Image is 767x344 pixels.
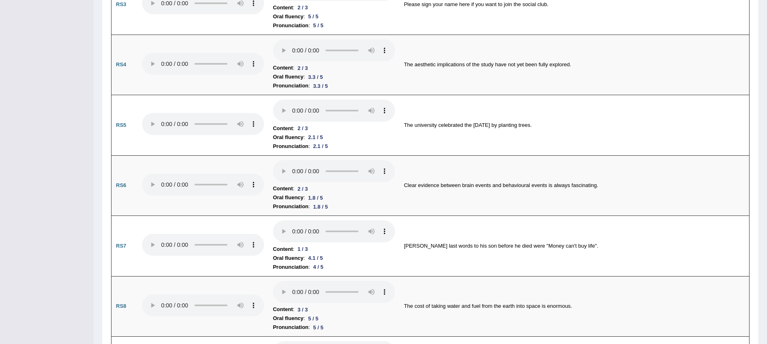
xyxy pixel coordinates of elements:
[116,1,126,7] b: RS3
[273,254,304,263] b: Oral fluency
[273,133,304,142] b: Oral fluency
[400,95,750,156] td: The university celebrated the [DATE] by planting trees.
[294,185,311,193] div: 2 / 3
[273,72,395,81] li: :
[273,245,395,254] li: :
[305,314,321,323] div: 5 / 5
[310,82,331,90] div: 3.3 / 5
[273,12,395,21] li: :
[305,133,326,142] div: 2.1 / 5
[305,254,326,262] div: 4.1 / 5
[273,133,395,142] li: :
[273,314,304,323] b: Oral fluency
[273,323,308,332] b: Pronunciation
[273,3,293,12] b: Content
[294,124,311,133] div: 2 / 3
[273,305,293,314] b: Content
[305,194,326,202] div: 1.8 / 5
[273,184,395,193] li: :
[400,216,750,277] td: [PERSON_NAME] last words to his son before he died were "Money can't buy life".
[294,305,311,314] div: 3 / 3
[305,73,326,81] div: 3.3 / 5
[400,35,750,95] td: The aesthetic implications of the study have not yet been fully explored.
[273,263,308,272] b: Pronunciation
[273,305,395,314] li: :
[294,245,311,253] div: 1 / 3
[116,61,126,67] b: RS4
[273,142,308,151] b: Pronunciation
[273,193,304,202] b: Oral fluency
[116,303,126,309] b: RS8
[273,63,395,72] li: :
[294,3,311,12] div: 2 / 3
[273,21,395,30] li: :
[400,276,750,337] td: The cost of taking water and fuel from the earth into space is enormous.
[305,12,321,21] div: 5 / 5
[310,323,327,332] div: 5 / 5
[310,21,327,30] div: 5 / 5
[273,72,304,81] b: Oral fluency
[273,323,395,332] li: :
[273,202,395,211] li: :
[116,122,126,128] b: RS5
[400,155,750,216] td: Clear evidence between brain events and behavioural events is always fascinating.
[273,21,308,30] b: Pronunciation
[273,142,395,151] li: :
[116,243,126,249] b: RS7
[273,124,395,133] li: :
[273,184,293,193] b: Content
[273,314,395,323] li: :
[273,193,395,202] li: :
[273,81,308,90] b: Pronunciation
[273,63,293,72] b: Content
[273,263,395,272] li: :
[310,142,331,150] div: 2.1 / 5
[273,245,293,254] b: Content
[273,81,395,90] li: :
[273,124,293,133] b: Content
[310,263,327,271] div: 4 / 5
[294,64,311,72] div: 2 / 3
[310,202,331,211] div: 1.8 / 5
[273,254,395,263] li: :
[273,3,395,12] li: :
[273,202,308,211] b: Pronunciation
[116,182,126,188] b: RS6
[273,12,304,21] b: Oral fluency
